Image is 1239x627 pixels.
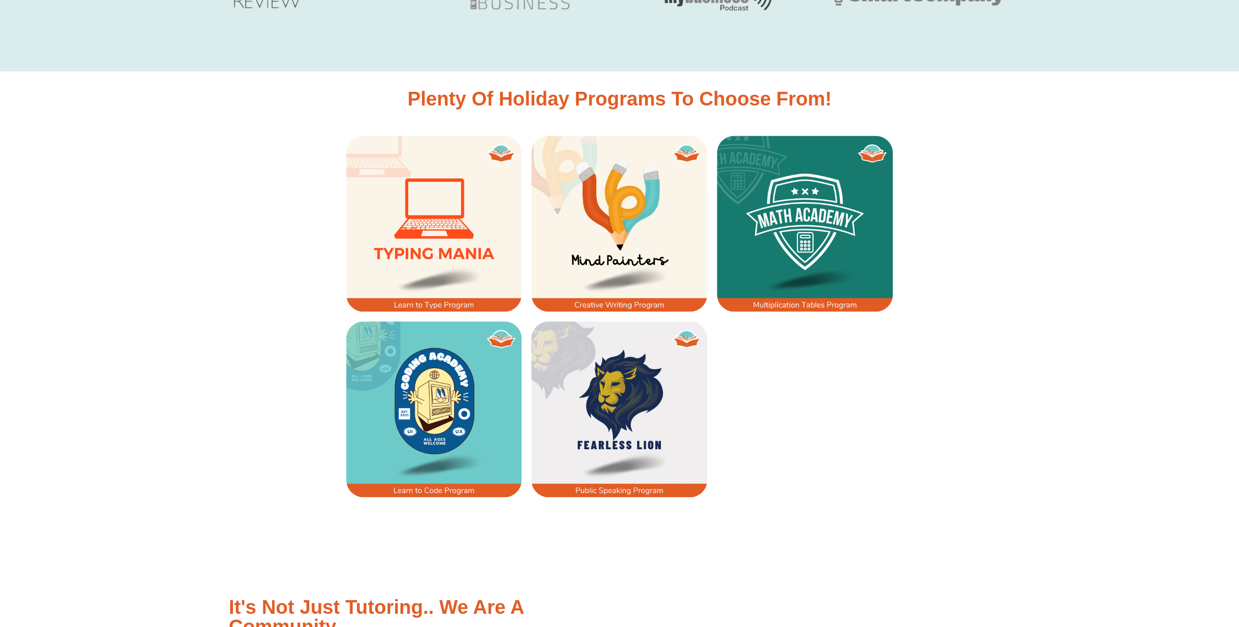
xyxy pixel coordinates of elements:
img: Multiplication Holiday Program [717,136,893,312]
img: Speed Typing Holiday Program [346,136,522,312]
h3: Plenty of Holiday Programs to choose from! [341,89,898,108]
img: Public Speaking Holiday Program [531,321,707,497]
img: Creative Writing Holiday Program [531,136,707,312]
iframe: Chat Widget [1076,517,1239,627]
img: Learn to Code Holiday Program [346,321,522,497]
